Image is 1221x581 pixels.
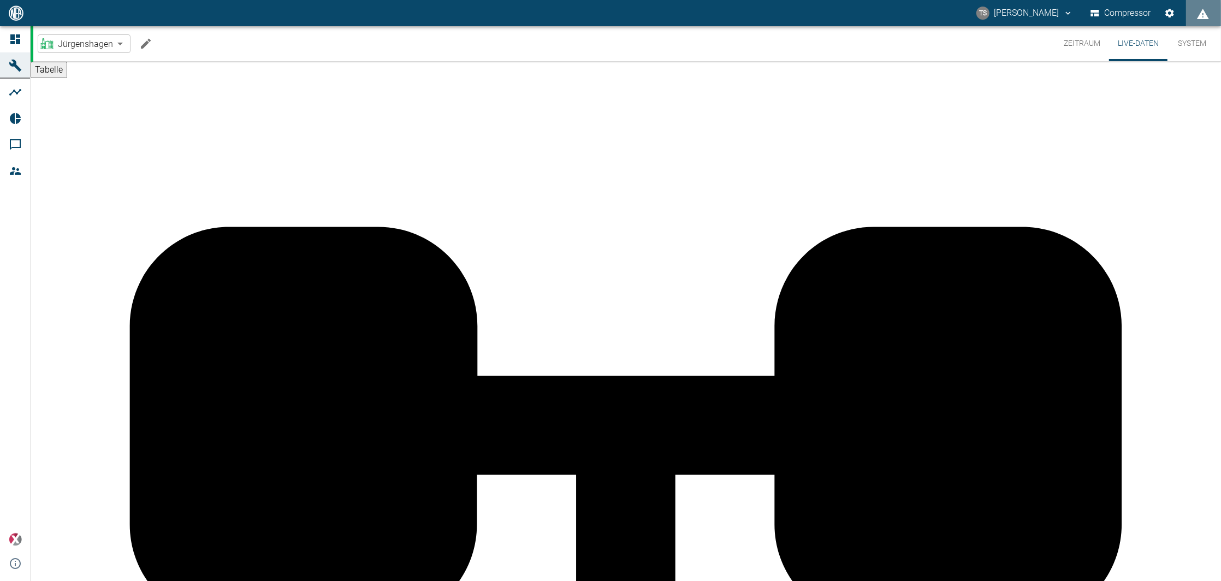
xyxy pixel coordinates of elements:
div: TS [976,7,989,20]
img: logo [8,5,25,20]
button: Zeitraum [1055,26,1109,61]
a: Jürgenshagen [40,37,113,50]
button: System [1167,26,1217,61]
span: Jürgenshagen [58,38,113,50]
button: Einstellungen [1160,3,1179,23]
button: Tabelle [31,62,67,78]
button: Live-Daten [1109,26,1167,61]
button: timo.streitbuerger@arcanum-energy.de [975,3,1075,23]
button: Machine bearbeiten [135,33,157,55]
img: Xplore Logo [9,533,22,546]
button: Compressor [1088,3,1153,23]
